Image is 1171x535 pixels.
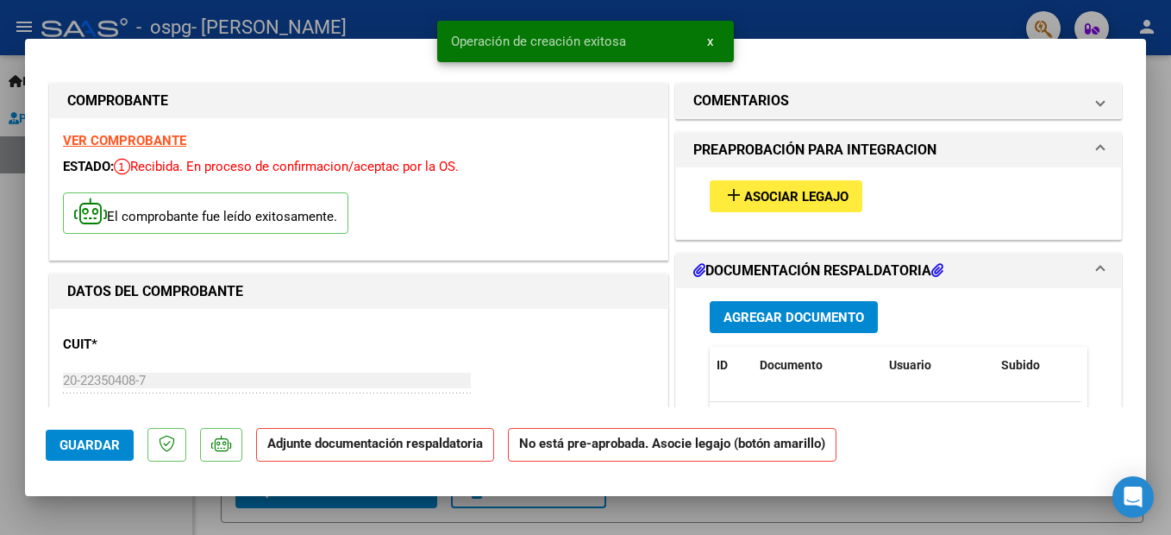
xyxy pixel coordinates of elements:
[676,167,1121,239] div: PREAPROBACIÓN PARA INTEGRACION
[710,347,753,384] datatable-header-cell: ID
[59,437,120,453] span: Guardar
[63,159,114,174] span: ESTADO:
[693,261,943,281] h1: DOCUMENTACIÓN RESPALDATORIA
[1080,347,1167,384] datatable-header-cell: Acción
[67,283,243,299] strong: DATOS DEL COMPROBANTE
[710,402,1081,445] div: No data to display
[451,33,626,50] span: Operación de creación exitosa
[994,347,1080,384] datatable-header-cell: Subido
[693,140,936,160] h1: PREAPROBACIÓN PARA INTEGRACION
[46,430,134,461] button: Guardar
[693,26,727,57] button: x
[723,185,744,205] mat-icon: add
[114,159,459,174] span: Recibida. En proceso de confirmacion/aceptac por la OS.
[744,189,849,205] span: Asociar Legajo
[693,91,789,111] h1: COMENTARIOS
[882,347,994,384] datatable-header-cell: Usuario
[717,358,728,372] span: ID
[676,84,1121,118] mat-expansion-panel-header: COMENTARIOS
[710,180,862,212] button: Asociar Legajo
[889,358,931,372] span: Usuario
[760,358,823,372] span: Documento
[753,347,882,384] datatable-header-cell: Documento
[723,310,864,325] span: Agregar Documento
[1112,476,1154,518] div: Open Intercom Messenger
[267,436,483,451] strong: Adjunte documentación respaldatoria
[676,254,1121,288] mat-expansion-panel-header: DOCUMENTACIÓN RESPALDATORIA
[508,428,836,462] strong: No está pre-aprobada. Asocie legajo (botón amarillo)
[1001,358,1040,372] span: Subido
[63,133,186,148] a: VER COMPROBANTE
[676,133,1121,167] mat-expansion-panel-header: PREAPROBACIÓN PARA INTEGRACION
[710,301,878,333] button: Agregar Documento
[63,335,241,355] p: CUIT
[67,92,168,109] strong: COMPROBANTE
[63,192,348,235] p: El comprobante fue leído exitosamente.
[707,34,713,49] span: x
